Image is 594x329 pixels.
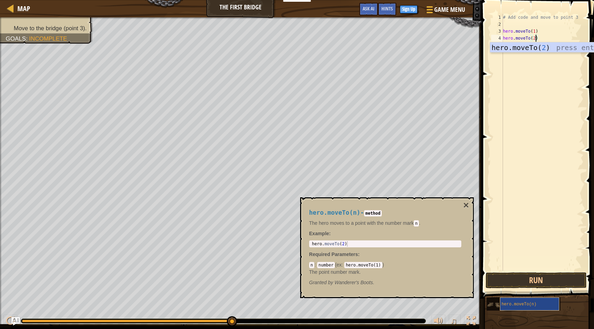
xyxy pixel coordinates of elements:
[363,5,374,12] span: Ask AI
[309,280,374,285] em: Wanderer's Boots.
[309,262,314,268] code: n
[421,3,469,19] button: Game Menu
[364,210,382,216] code: method
[309,269,461,275] p: The point number mark.
[502,302,537,307] span: hero.moveTo(n)
[309,209,361,216] span: hero.moveTo(n)
[337,262,342,268] span: ex
[491,14,503,21] div: 1
[486,272,587,288] button: Run
[14,4,30,13] a: Map
[17,4,30,13] span: Map
[6,35,26,42] span: Goals
[309,252,358,257] span: Required Parameters
[491,42,503,49] div: 5
[3,315,17,329] button: ⌘ + P: Pause
[309,209,461,216] h4: -
[400,5,418,14] button: Sign Up
[342,262,345,268] span: :
[6,24,87,32] li: Move to the bridge (point 3).
[434,5,465,14] span: Game Menu
[450,316,457,326] span: ♫
[26,35,29,42] span: :
[414,220,419,227] code: n
[359,3,378,16] button: Ask AI
[11,317,20,326] button: Ask AI
[491,28,503,35] div: 3
[314,262,317,268] span: :
[309,261,461,275] div: ( )
[463,200,469,210] button: ×
[14,25,86,32] span: Move to the bridge (point 3).
[344,262,382,268] code: hero.moveTo(1)
[358,252,360,257] span: :
[309,220,461,227] p: The hero moves to a point with the number mark .
[381,5,393,12] span: Hints
[431,315,445,329] button: Adjust volume
[449,315,461,329] button: ♫
[491,35,503,42] div: 4
[487,298,500,311] img: portrait.png
[309,231,329,236] span: Example
[29,35,67,42] span: Incomplete
[491,21,503,28] div: 2
[317,262,335,268] code: number
[309,280,335,285] span: Granted by
[464,315,478,329] button: Toggle fullscreen
[309,231,331,236] strong: :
